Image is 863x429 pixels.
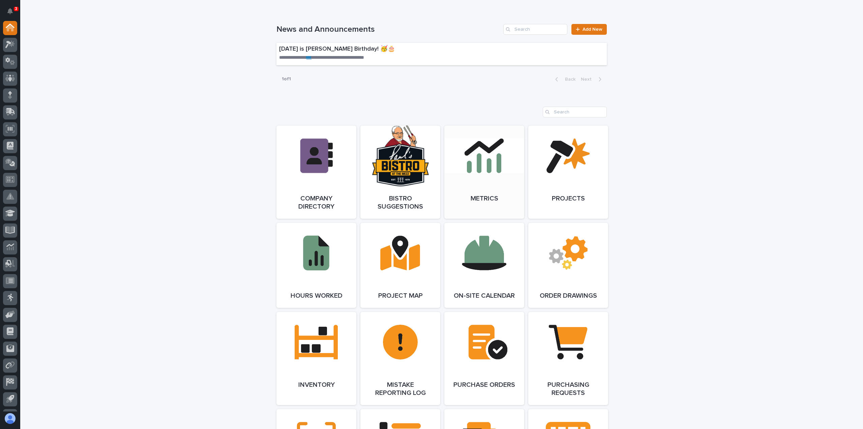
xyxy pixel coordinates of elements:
a: Order Drawings [528,223,608,308]
a: Project Map [360,223,440,308]
a: Add New [571,24,607,35]
h1: News and Announcements [276,25,501,34]
button: Next [578,76,607,82]
a: Metrics [444,126,524,219]
a: Mistake Reporting Log [360,312,440,405]
input: Search [543,107,607,117]
p: 3 [15,6,17,11]
a: Bistro Suggestions [360,126,440,219]
button: users-avatar [3,411,17,426]
a: Company Directory [276,126,356,219]
a: Inventory [276,312,356,405]
button: Back [550,76,578,82]
input: Search [503,24,567,35]
span: Next [581,77,596,82]
span: Add New [583,27,602,32]
p: [DATE] is [PERSON_NAME] Birthday! 🥳🎂 [279,46,501,53]
p: 1 of 1 [276,71,296,87]
button: Notifications [3,4,17,18]
a: On-Site Calendar [444,223,524,308]
a: Projects [528,126,608,219]
a: Hours Worked [276,223,356,308]
a: Purchasing Requests [528,312,608,405]
div: Notifications3 [8,8,17,19]
span: Back [561,77,575,82]
a: Purchase Orders [444,312,524,405]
